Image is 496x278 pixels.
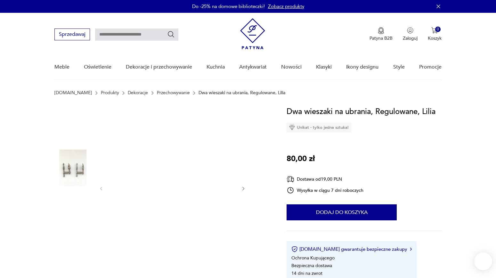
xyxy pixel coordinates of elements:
p: Do -25% na domowe biblioteczki! [192,3,265,10]
div: Unikat - tylko jedna sztuka! [287,123,351,132]
img: Zdjęcie produktu Dwa wieszaki na ubrania, Regulowane, Lilia [110,106,234,271]
button: Sprzedawaj [54,29,90,40]
p: Koszyk [428,35,442,41]
a: Dekoracje i przechowywanie [126,55,192,79]
h1: Dwa wieszaki na ubrania, Regulowane, Lilia [287,106,435,118]
li: Bezpieczna dostawa [291,263,332,269]
img: Patyna - sklep z meblami i dekoracjami vintage [240,18,265,49]
img: Ikona dostawy [287,175,294,183]
img: Zdjęcie produktu Dwa wieszaki na ubrania, Regulowane, Lilia [54,190,91,227]
a: Sprzedawaj [54,33,90,37]
img: Ikona medalu [378,27,384,34]
a: Nowości [281,55,302,79]
button: [DOMAIN_NAME] gwarantuje bezpieczne zakupy [291,246,411,252]
a: Produkty [101,90,119,95]
div: 0 [435,27,441,32]
img: Ikona certyfikatu [291,246,298,252]
div: Dostawa od 19,00 PLN [287,175,363,183]
a: Zobacz produkty [268,3,304,10]
img: Ikona diamentu [289,125,295,130]
a: Dekoracje [128,90,148,95]
button: Patyna B2B [370,27,393,41]
button: Dodaj do koszyka [287,204,397,220]
a: Meble [54,55,69,79]
img: Ikona koszyka [431,27,438,34]
a: Ikona medaluPatyna B2B [370,27,393,41]
img: Ikonka użytkownika [407,27,413,34]
a: Kuchnia [207,55,225,79]
p: Dwa wieszaki na ubrania, Regulowane, Lilia [199,90,285,95]
img: Zdjęcie produktu Dwa wieszaki na ubrania, Regulowane, Lilia [54,109,91,145]
button: Szukaj [167,30,175,38]
a: Promocje [419,55,442,79]
a: Antykwariat [239,55,267,79]
a: Ikony designu [346,55,378,79]
a: Oświetlenie [84,55,111,79]
li: Ochrona Kupującego [291,255,335,261]
li: 14 dni na zwrot [291,270,322,276]
iframe: Smartsupp widget button [474,252,492,270]
p: Zaloguj [403,35,418,41]
img: Ikona strzałki w prawo [410,248,412,251]
div: Wysyłka w ciągu 7 dni roboczych [287,186,363,194]
button: Zaloguj [403,27,418,41]
a: Klasyki [316,55,332,79]
p: Patyna B2B [370,35,393,41]
a: [DOMAIN_NAME] [54,90,92,95]
img: Zdjęcie produktu Dwa wieszaki na ubrania, Regulowane, Lilia [54,150,91,186]
button: 0Koszyk [428,27,442,41]
a: Przechowywanie [157,90,190,95]
p: 80,00 zł [287,153,315,165]
a: Style [393,55,405,79]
